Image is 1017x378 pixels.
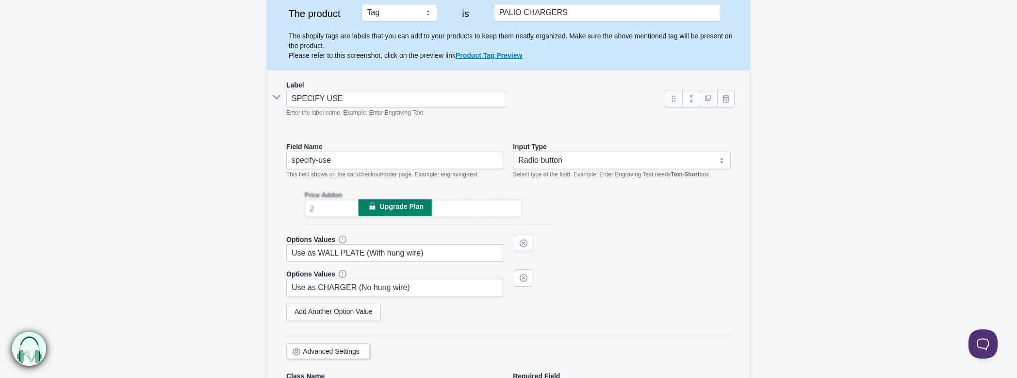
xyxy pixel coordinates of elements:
[289,31,740,60] p: The shopify tags are labels that you can add to your products to keep them neatly organized. Make...
[447,9,485,18] label: is
[303,347,360,355] a: Advanced Settings
[380,203,424,210] span: Upgrade Plan
[286,269,335,279] label: Options Values
[671,171,699,178] b: Text-Short
[359,199,432,216] a: Upgrade Plan
[277,9,352,18] label: The product
[286,171,477,178] em: This field shows on the cart/checkout/order page. Example: engraving-text
[456,52,522,59] a: Product Tag Preview
[513,142,547,152] label: Input Type
[968,329,998,359] iframe: Toggle Customer Support
[13,332,47,366] img: bxm.png
[286,142,323,152] label: Field Name
[286,80,304,90] label: Label
[286,187,556,225] img: price-addon-blur.png
[286,304,381,321] a: Add Another Option Value
[286,235,335,244] label: Options Values
[513,171,709,178] em: Select type of the field. Example: Enter Engraving Text needs box
[286,109,423,116] em: Enter the label name. Example: Enter Engraving Text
